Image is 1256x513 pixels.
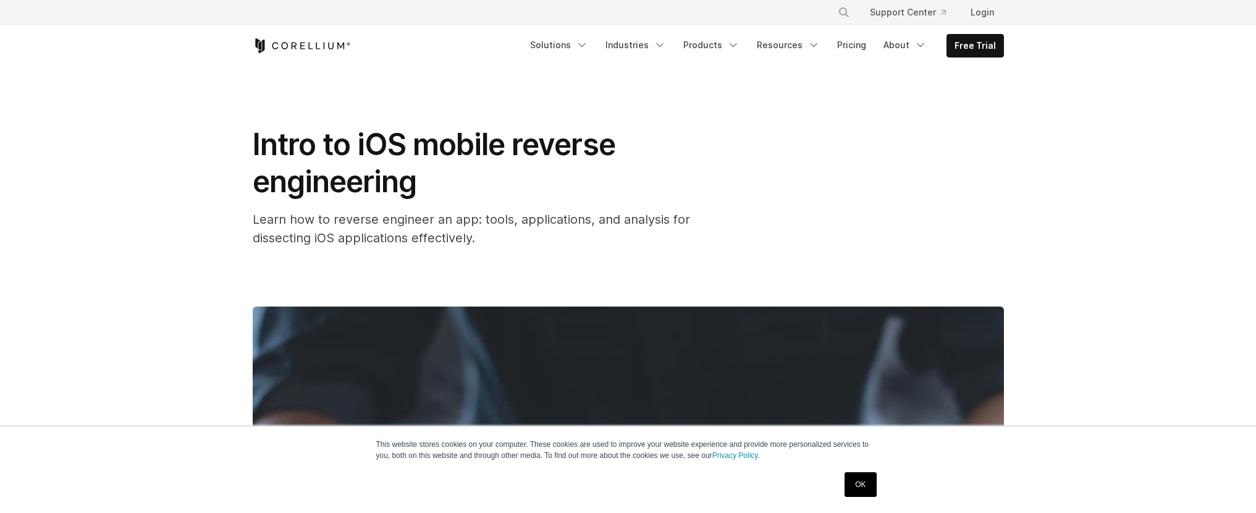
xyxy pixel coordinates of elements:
a: About [876,34,934,56]
a: Solutions [523,34,596,56]
a: Pricing [830,34,874,56]
button: Search [833,1,855,23]
a: Corellium Home [253,38,351,53]
a: Support Center [860,1,956,23]
a: Free Trial [947,35,1003,57]
div: Navigation Menu [823,1,1004,23]
a: Login [961,1,1004,23]
p: This website stores cookies on your computer. These cookies are used to improve your website expe... [376,439,880,461]
span: Intro to iOS mobile reverse engineering [253,126,615,200]
a: OK [845,472,876,497]
a: Resources [749,34,827,56]
a: Products [676,34,747,56]
span: Learn how to reverse engineer an app: tools, applications, and analysis for dissecting iOS applic... [253,212,690,245]
a: Privacy Policy. [712,451,760,460]
div: Navigation Menu [523,34,1004,57]
a: Industries [598,34,673,56]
